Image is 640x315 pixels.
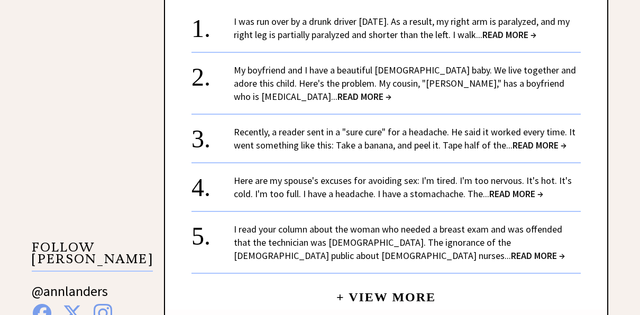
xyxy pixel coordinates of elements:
[191,174,234,193] div: 4.
[489,188,543,200] span: READ MORE →
[336,281,436,304] a: + View More
[234,223,565,262] a: I read your column about the woman who needed a breast exam and was offended that the technician ...
[482,29,536,41] span: READ MORE →
[32,242,153,272] p: FOLLOW [PERSON_NAME]
[191,15,234,34] div: 1.
[234,15,570,41] a: I was run over by a drunk driver [DATE]. As a result, my right arm is paralyzed, and my right leg...
[32,282,108,310] a: @annlanders
[191,63,234,83] div: 2.
[513,139,566,151] span: READ MORE →
[234,64,576,103] a: My boyfriend and I have a beautiful [DEMOGRAPHIC_DATA] baby. We live together and adore this chil...
[191,223,234,242] div: 5.
[234,174,572,200] a: Here are my spouse's excuses for avoiding sex: I'm tired. I'm too nervous. It's hot. It's cold. I...
[511,249,565,262] span: READ MORE →
[191,125,234,145] div: 3.
[234,126,575,151] a: Recently, a reader sent in a "sure cure" for a headache. He said it worked every time. It went so...
[337,90,391,103] span: READ MORE →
